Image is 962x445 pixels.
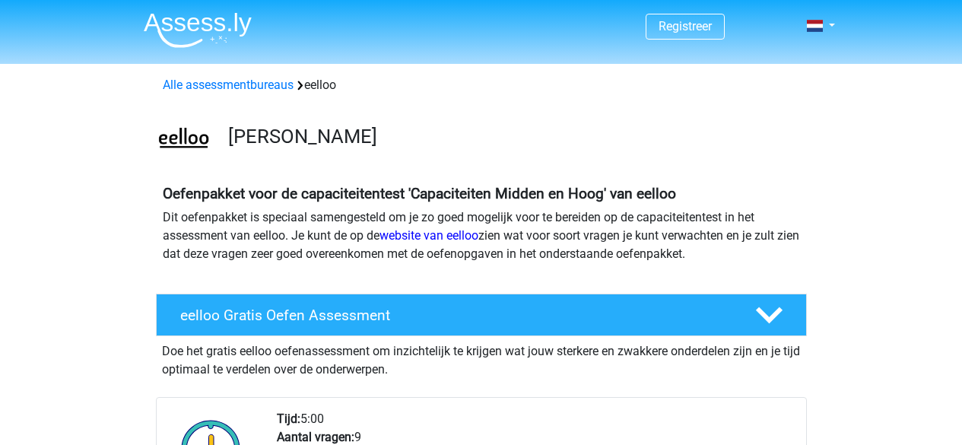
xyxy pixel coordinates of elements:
[277,430,354,444] b: Aantal vragen:
[277,412,300,426] b: Tijd:
[659,19,712,33] a: Registreer
[157,76,806,94] div: eelloo
[163,185,676,202] b: Oefenpakket voor de capaciteitentest 'Capaciteiten Midden en Hoog' van eelloo
[150,294,813,336] a: eelloo Gratis Oefen Assessment
[163,208,800,263] p: Dit oefenpakket is speciaal samengesteld om je zo goed mogelijk voor te bereiden op de capaciteit...
[180,307,731,324] h4: eelloo Gratis Oefen Assessment
[379,228,478,243] a: website van eelloo
[228,125,795,148] h3: [PERSON_NAME]
[163,78,294,92] a: Alle assessmentbureaus
[157,113,211,167] img: eelloo.png
[156,336,807,379] div: Doe het gratis eelloo oefenassessment om inzichtelijk te krijgen wat jouw sterkere en zwakkere on...
[144,12,252,48] img: Assessly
